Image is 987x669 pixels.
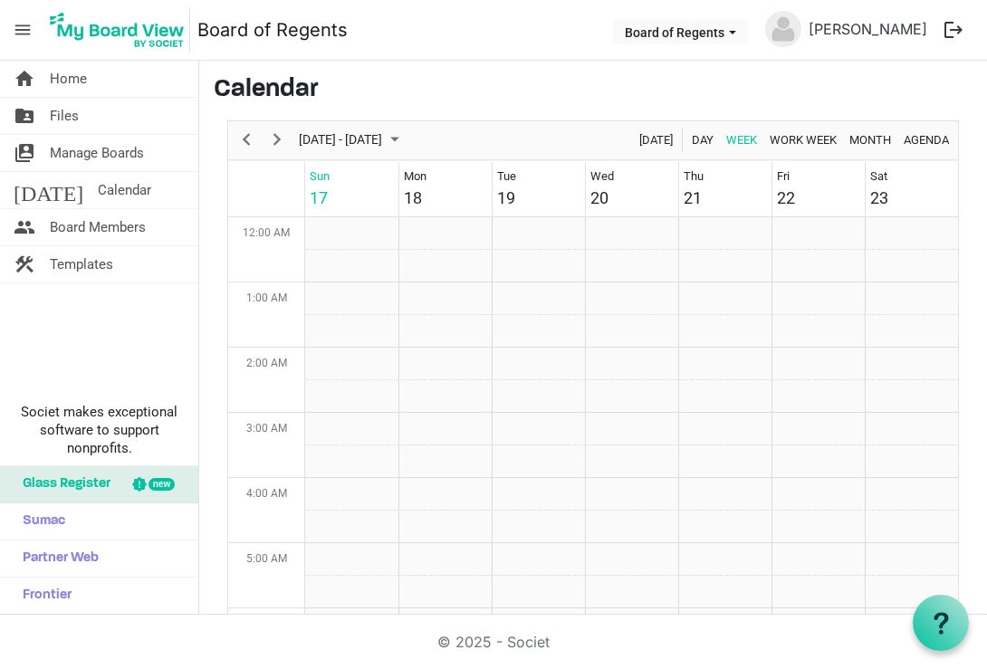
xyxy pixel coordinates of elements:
div: Wed [590,167,614,186]
span: 3:00 AM [246,422,287,435]
button: Next [265,129,290,151]
button: Work Week [767,129,840,151]
span: 12:00 AM [243,226,290,239]
button: Month [847,129,895,151]
div: Sun [310,167,330,186]
span: Board Members [50,209,146,245]
button: Today [637,129,676,151]
div: 23 [870,186,888,210]
span: Home [50,61,87,97]
span: switch_account [14,135,35,171]
a: Board of Regents [197,12,348,48]
a: [PERSON_NAME] [801,11,934,47]
button: Board of Regents dropdownbutton [613,19,748,44]
button: logout [934,11,973,49]
span: Files [50,98,79,134]
button: Day [689,129,717,151]
div: Tue [497,167,516,186]
div: August 17 - 23, 2025 [292,121,410,159]
div: previous period [231,121,262,159]
button: Previous [235,129,259,151]
span: Sumac [14,503,65,540]
div: Fri [777,167,790,186]
span: Templates [50,246,113,282]
span: [DATE] - [DATE] [297,129,384,151]
button: August 2025 [296,129,407,151]
div: next period [262,121,292,159]
a: My Board View Logo [44,7,197,53]
div: 22 [777,186,795,210]
img: no-profile-picture.svg [765,11,801,47]
span: Month [848,129,893,151]
span: [DATE] [637,129,675,151]
span: home [14,61,35,97]
button: Agenda [901,129,953,151]
span: [DATE] [14,172,83,208]
span: folder_shared [14,98,35,134]
span: Frontier [14,578,72,614]
div: 18 [404,186,422,210]
div: 17 [310,186,328,210]
h3: Calendar [214,75,973,106]
span: 1:00 AM [246,291,287,304]
span: Glass Register [14,466,110,502]
a: © 2025 - Societ [437,633,550,651]
div: Sat [870,167,887,186]
span: Calendar [98,172,151,208]
span: Societ makes exceptional software to support nonprofits. [8,403,190,457]
span: Day [690,129,715,151]
span: 2:00 AM [246,357,287,369]
img: My Board View Logo [44,7,190,53]
div: Thu [684,167,704,186]
div: Mon [404,167,426,186]
span: Manage Boards [50,135,144,171]
div: 21 [684,186,702,210]
div: 19 [497,186,515,210]
button: Week [723,129,761,151]
span: Partner Web [14,540,99,577]
span: Agenda [902,129,951,151]
span: Work Week [768,129,838,151]
span: Week [724,129,759,151]
span: 4:00 AM [246,487,287,500]
span: 5:00 AM [246,552,287,565]
div: Week of August 17, 2025 [227,120,959,618]
span: construction [14,246,35,282]
span: menu [5,13,40,47]
div: new [149,478,175,491]
div: 20 [590,186,608,210]
span: people [14,209,35,245]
